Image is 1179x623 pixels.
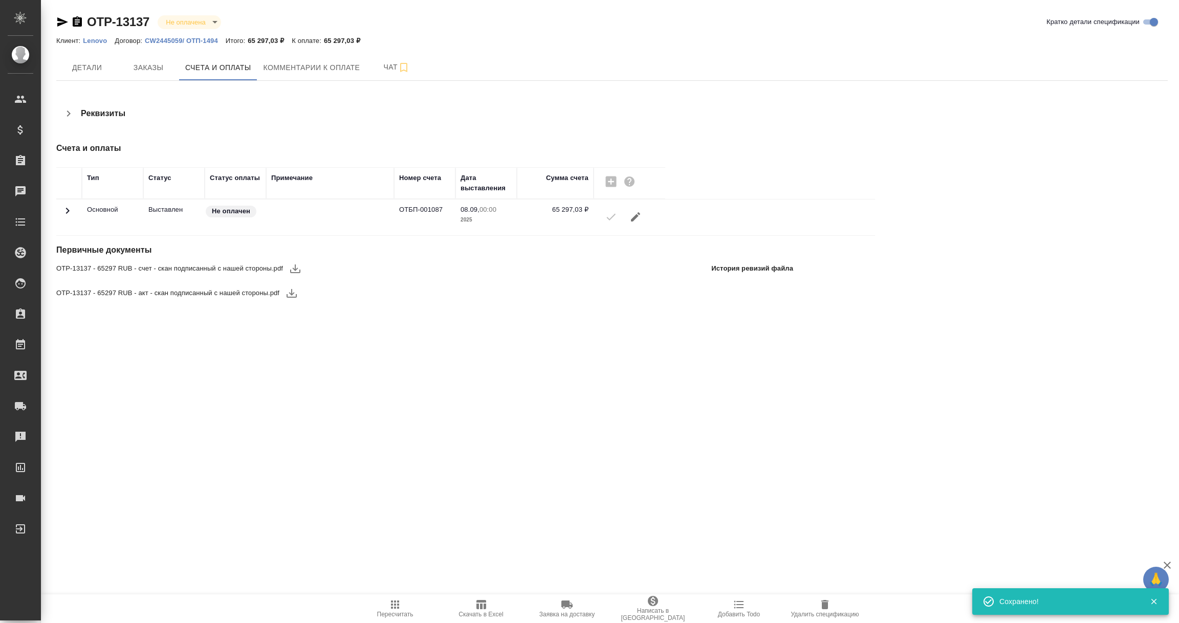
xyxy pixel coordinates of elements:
[394,199,455,235] td: ОТБП-001087
[56,16,69,28] button: Скопировать ссылку для ЯМессенджера
[148,173,171,183] div: Статус
[56,37,83,44] p: Клиент:
[87,15,149,29] a: OTP-13137
[145,36,226,44] a: CW2445059/ ОТП-1494
[163,18,208,27] button: Не оплачена
[81,107,125,120] h4: Реквизиты
[71,16,83,28] button: Скопировать ссылку
[517,199,594,235] td: 65 297,03 ₽
[62,61,112,74] span: Детали
[212,206,250,216] p: Не оплачен
[148,205,200,215] p: Все изменения в спецификации заблокированы
[461,215,512,225] p: 2025
[124,61,173,74] span: Заказы
[398,61,410,74] svg: Подписаться
[399,173,441,183] div: Номер счета
[1143,567,1169,592] button: 🙏
[61,211,74,218] span: Toggle Row Expanded
[479,206,496,213] p: 00:00
[324,37,368,44] p: 65 297,03 ₽
[145,37,226,44] p: CW2445059/ ОТП-1494
[248,37,292,44] p: 65 297,03 ₽
[115,37,145,44] p: Договор:
[292,37,324,44] p: К оплате:
[185,61,251,74] span: Счета и оплаты
[83,36,115,44] a: Lenovo
[264,61,360,74] span: Комментарии к оплате
[87,173,99,183] div: Тип
[56,288,279,298] span: OTP-13137 - 65297 RUB - акт - скан подписанный с нашей стороны.pdf
[623,205,648,229] button: Редактировать
[226,37,248,44] p: Итого:
[1143,597,1164,606] button: Закрыть
[711,263,793,274] p: История ревизий файла
[83,37,115,44] p: Lenovo
[546,173,588,183] div: Сумма счета
[210,173,260,183] div: Статус оплаты
[56,142,797,154] h4: Счета и оплаты
[461,206,479,213] p: 08.09,
[82,199,143,235] td: Основной
[1046,17,1140,27] span: Кратко детали спецификации
[271,173,313,183] div: Примечание
[999,596,1134,607] div: Сохранено!
[56,244,797,256] h4: Первичные документы
[158,15,221,29] div: Не оплачена
[56,263,283,274] span: OTP-13137 - 65297 RUB - счет - скан подписанный с нашей стороны.pdf
[461,173,512,193] div: Дата выставления
[1147,569,1165,590] span: 🙏
[372,61,421,74] span: Чат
